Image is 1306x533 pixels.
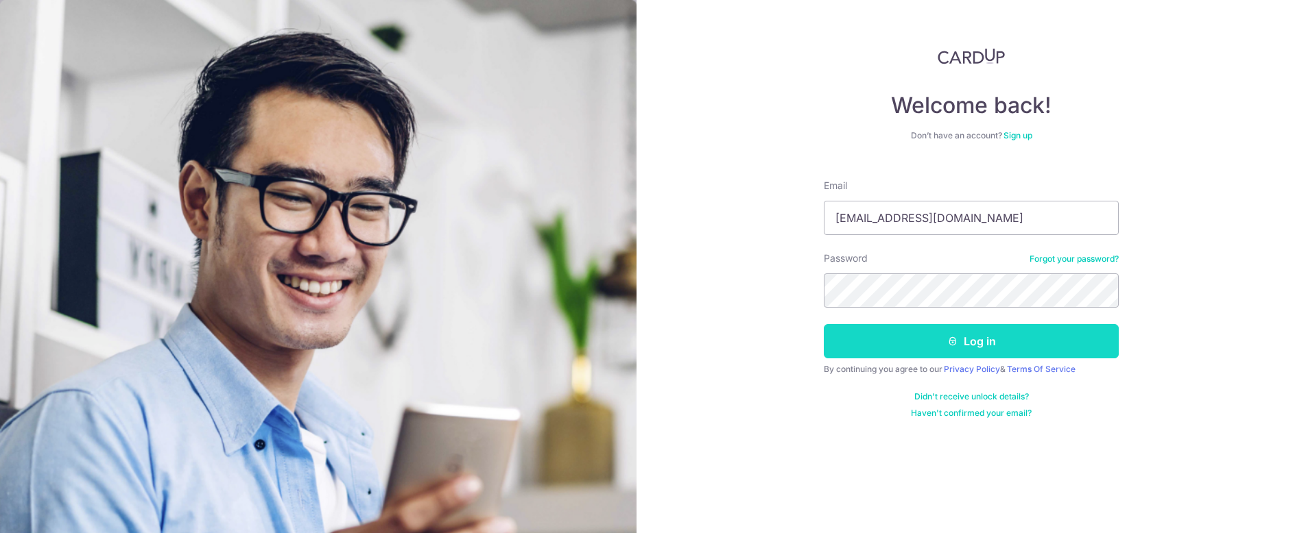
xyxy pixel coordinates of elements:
[1030,253,1119,264] a: Forgot your password?
[824,251,868,265] label: Password
[1004,130,1032,140] a: Sign up
[914,391,1029,402] a: Didn't receive unlock details?
[824,364,1119,375] div: By continuing you agree to our &
[911,408,1032,419] a: Haven't confirmed your email?
[824,324,1119,358] button: Log in
[824,130,1119,141] div: Don’t have an account?
[824,179,847,193] label: Email
[938,48,1005,64] img: CardUp Logo
[824,92,1119,119] h4: Welcome back!
[944,364,1000,374] a: Privacy Policy
[824,201,1119,235] input: Enter your Email
[1007,364,1076,374] a: Terms Of Service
